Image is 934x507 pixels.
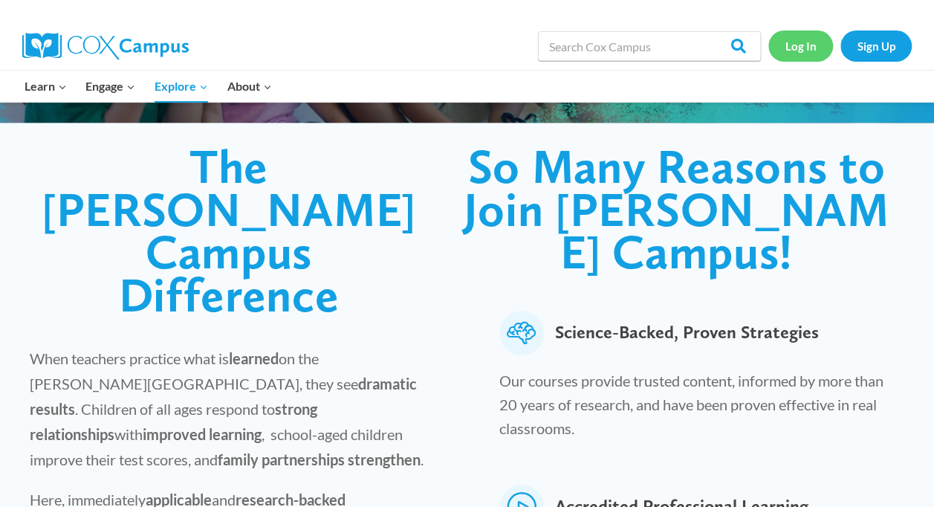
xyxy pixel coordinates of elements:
[538,31,761,61] input: Search Cox Campus
[229,349,279,367] strong: learned
[15,71,77,102] button: Child menu of Learn
[218,71,282,102] button: Child menu of About
[30,349,424,468] span: When teachers practice what is on the [PERSON_NAME][GEOGRAPHIC_DATA], they see . Children of all ...
[499,369,895,448] p: Our courses provide trusted content, informed by more than 20 years of research, and have been pr...
[218,451,421,468] strong: family partnerships strengthen
[15,71,281,102] nav: Primary Navigation
[768,30,833,61] a: Log In
[555,311,819,355] span: Science-Backed, Proven Strategies
[464,138,889,280] span: So Many Reasons to Join [PERSON_NAME] Campus!
[77,71,146,102] button: Child menu of Engage
[42,138,416,323] span: The [PERSON_NAME] Campus Difference
[22,33,189,59] img: Cox Campus
[143,425,262,443] strong: improved learning
[840,30,912,61] a: Sign Up
[145,71,218,102] button: Child menu of Explore
[768,30,912,61] nav: Secondary Navigation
